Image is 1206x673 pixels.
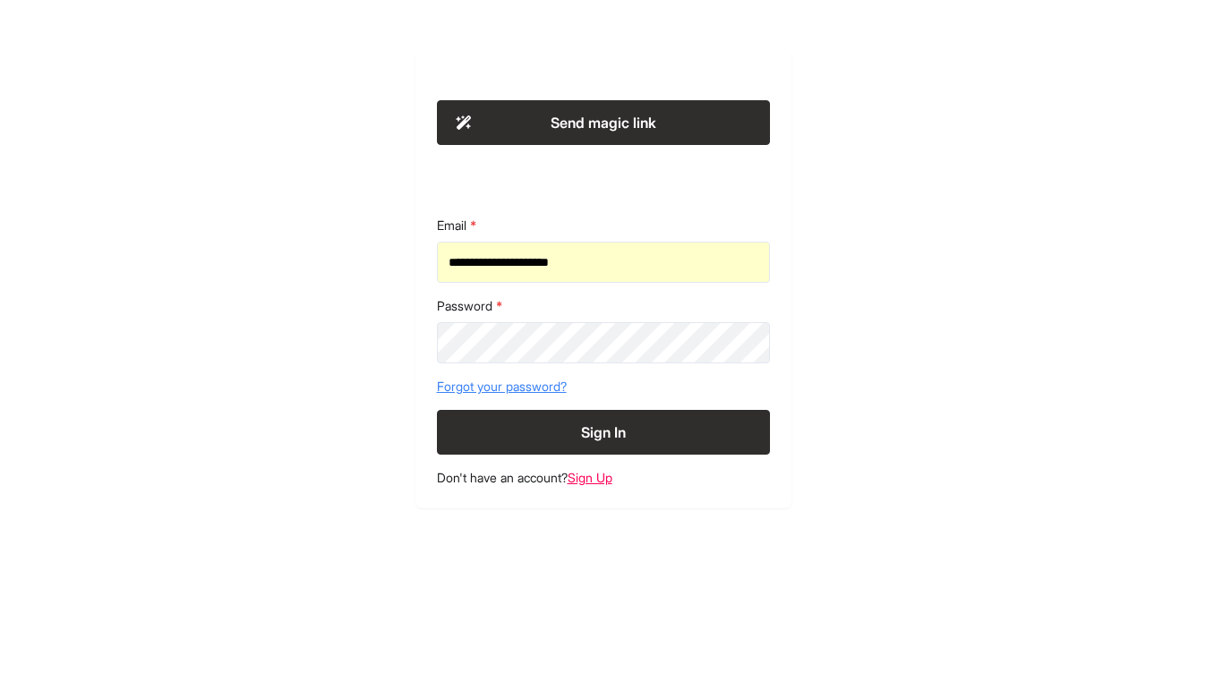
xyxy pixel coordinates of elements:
[437,217,770,234] label: Email
[437,378,770,396] a: Forgot your password?
[437,410,770,455] button: Sign In
[437,297,770,315] label: Password
[437,469,770,487] footer: Don't have an account?
[568,470,612,485] a: Sign Up
[437,100,770,145] button: Send magic link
